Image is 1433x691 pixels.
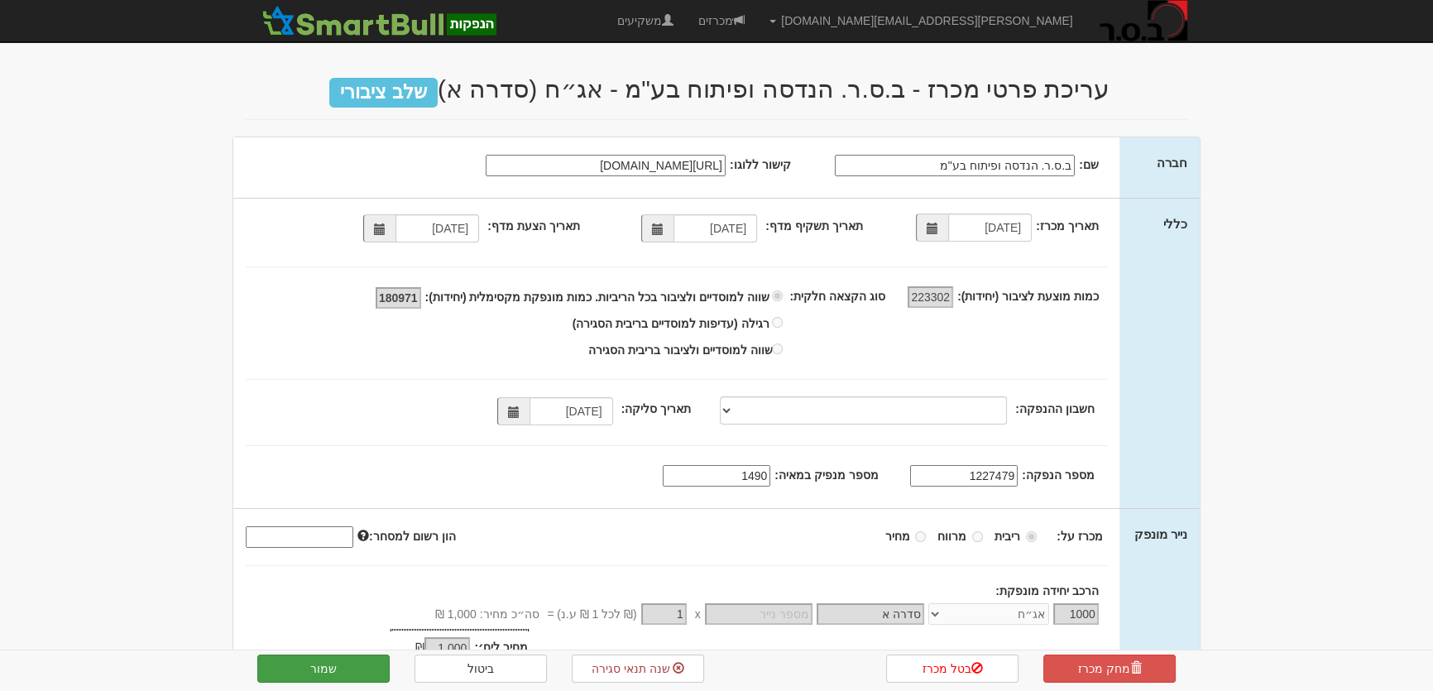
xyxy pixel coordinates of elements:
[588,343,773,357] span: שווה למוסדיים ולציבור בריבית הסגירה
[972,531,983,542] input: מרווח
[573,317,769,330] span: רגילה (עדיפות למוסדיים בריבית הסגירה)
[765,218,862,234] label: תאריך תשקיף מדף:
[695,606,701,622] span: x
[994,530,1020,543] strong: ריבית
[621,401,692,417] label: תאריך סליקה:
[1026,531,1037,542] input: ריבית
[592,662,670,675] span: שנה תנאי סגירה
[817,603,924,625] input: שם הסדרה
[547,606,554,622] span: =
[1079,156,1099,173] label: שם:
[772,290,783,301] input: שווה למוסדיים ולציבור בכל הריביות. כמות מונפקת מקסימלית (יחידות):
[257,655,390,683] button: שמור
[487,218,579,234] label: תאריך הצעת מדף:
[474,639,528,655] label: מחיר ליח׳:
[245,75,1188,103] h2: עריכת פרטי מכרז - ב.ס.ר. הנדסה ופיתוח בע"מ - אג״ח (סדרה א)
[1163,215,1187,233] label: כללי
[915,531,926,542] input: מחיר
[995,584,1098,597] strong: הרכב יחידה מונפקת:
[1036,218,1099,234] label: תאריך מכרז:
[789,288,884,305] label: סוג הקצאה חלקית:
[772,343,783,354] input: שווה למוסדיים ולציבור בריבית הסגירה
[554,606,637,622] span: (₪ לכל 1 ₪ ע.נ)
[357,528,455,545] label: הון רשום למסחר:
[347,639,475,659] div: ₪
[774,467,878,483] label: מספר מנפיק במאיה:
[425,289,592,305] label: כמות מונפקת מקסימלית (יחידות):
[1015,401,1095,417] label: חשבון ההנפקה:
[1022,467,1095,483] label: מספר הנפקה:
[376,287,421,309] input: שווה למוסדיים ולציבור בכל הריביות. כמות מונפקת מקסימלית (יחידות):
[705,603,812,625] input: מספר נייר
[884,530,909,543] strong: מחיר
[641,603,687,625] input: מחיר *
[957,288,1099,305] label: כמות מוצעת לציבור (יחידות):
[1053,603,1099,625] input: כמות
[415,655,547,683] a: ביטול
[886,655,1018,683] a: בטל מכרז
[1057,530,1103,543] strong: מכרז על:
[329,78,438,108] span: שלב ציבורי
[937,530,966,543] strong: מרווח
[572,655,704,683] a: שנה תנאי סגירה
[595,290,769,304] span: שווה למוסדיים ולציבור בכל הריביות.
[730,156,791,173] label: קישור ללוגו:
[1157,154,1187,171] label: חברה
[257,4,501,37] img: SmartBull Logo
[772,317,783,328] input: רגילה (עדיפות למוסדיים בריבית הסגירה)
[435,606,539,622] span: סה״כ מחיר: 1,000 ₪
[1134,525,1187,543] label: נייר מונפק
[1043,655,1176,683] a: מחק מכרז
